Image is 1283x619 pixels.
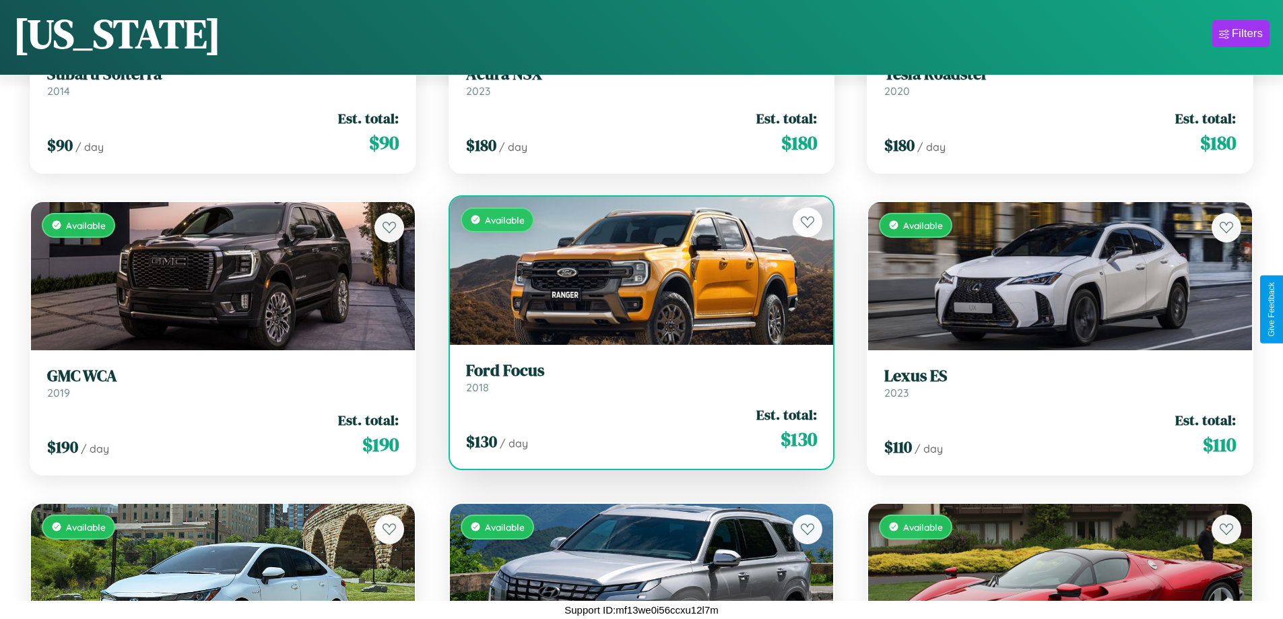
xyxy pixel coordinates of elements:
[47,436,78,458] span: $ 190
[564,601,718,619] p: Support ID: mf13we0i56ccxu12l7m
[781,129,817,156] span: $ 180
[1232,27,1263,40] div: Filters
[884,134,915,156] span: $ 180
[338,108,399,128] span: Est. total:
[66,220,106,231] span: Available
[466,134,496,156] span: $ 180
[915,442,943,455] span: / day
[884,366,1236,399] a: Lexus ES2023
[756,108,817,128] span: Est. total:
[500,436,528,450] span: / day
[66,521,106,533] span: Available
[1175,410,1236,430] span: Est. total:
[47,65,399,84] h3: Subaru Solterra
[47,84,70,98] span: 2014
[485,214,525,226] span: Available
[884,436,912,458] span: $ 110
[884,84,910,98] span: 2020
[466,84,490,98] span: 2023
[903,521,943,533] span: Available
[47,386,70,399] span: 2019
[884,386,909,399] span: 2023
[756,405,817,424] span: Est. total:
[47,65,399,98] a: Subaru Solterra2014
[81,442,109,455] span: / day
[903,220,943,231] span: Available
[466,361,818,381] h3: Ford Focus
[13,6,221,61] h1: [US_STATE]
[47,366,399,386] h3: GMC WCA
[1267,282,1276,337] div: Give Feedback
[884,366,1236,386] h3: Lexus ES
[466,381,489,394] span: 2018
[466,65,818,98] a: Acura NSX2023
[466,65,818,84] h3: Acura NSX
[338,410,399,430] span: Est. total:
[466,430,497,453] span: $ 130
[1212,20,1270,47] button: Filters
[917,140,946,154] span: / day
[1200,129,1236,156] span: $ 180
[466,361,818,394] a: Ford Focus2018
[47,366,399,399] a: GMC WCA2019
[884,65,1236,84] h3: Tesla Roadster
[781,426,817,453] span: $ 130
[1175,108,1236,128] span: Est. total:
[75,140,104,154] span: / day
[499,140,527,154] span: / day
[362,431,399,458] span: $ 190
[485,521,525,533] span: Available
[47,134,73,156] span: $ 90
[1203,431,1236,458] span: $ 110
[369,129,399,156] span: $ 90
[884,65,1236,98] a: Tesla Roadster2020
